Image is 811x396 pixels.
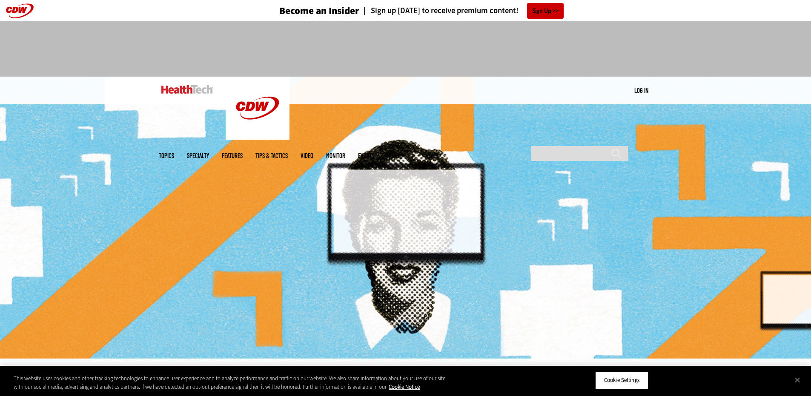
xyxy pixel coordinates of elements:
div: This website uses cookies and other tracking technologies to enhance user experience and to analy... [14,374,446,391]
span: More [387,152,405,159]
button: Cookie Settings [595,371,648,389]
img: Home [161,85,213,94]
a: Become an Insider [247,6,359,16]
a: Sign up [DATE] to receive premium content! [359,7,519,15]
span: Topics [159,152,174,159]
a: CDW [226,133,289,142]
span: Specialty [187,152,209,159]
h3: Become an Insider [279,6,359,16]
img: Home [226,77,289,140]
a: Video [301,152,313,159]
iframe: advertisement [251,30,561,68]
button: Close [788,370,807,389]
a: More information about your privacy [389,383,420,390]
a: Log in [634,86,648,94]
a: Tips & Tactics [255,152,288,159]
a: Features [222,152,243,159]
a: Sign Up [527,3,564,19]
a: MonITor [326,152,345,159]
div: User menu [634,86,648,95]
a: Events [358,152,374,159]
